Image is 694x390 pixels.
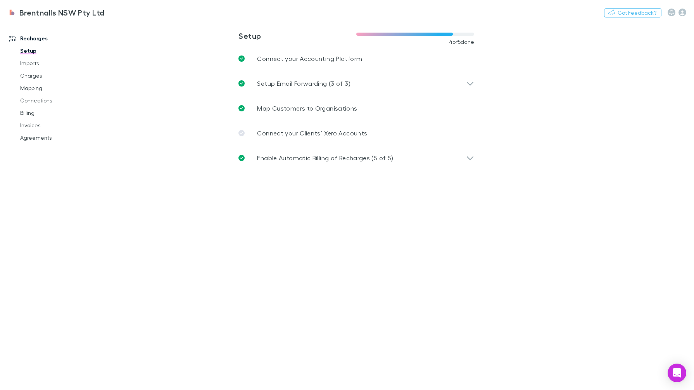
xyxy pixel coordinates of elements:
[232,96,480,121] a: Map Customers to Organisations
[12,119,105,132] a: Invoices
[668,364,686,382] div: Open Intercom Messenger
[449,39,475,45] span: 4 of 5 done
[232,121,480,146] a: Connect your Clients’ Xero Accounts
[604,8,661,17] button: Got Feedback?
[12,57,105,69] a: Imports
[8,8,16,17] img: Brentnalls NSW Pty Ltd's Logo
[232,146,480,170] div: Enable Automatic Billing of Recharges (5 of 5)
[257,153,393,163] p: Enable Automatic Billing of Recharges (5 of 5)
[232,46,480,71] a: Connect your Accounting Platform
[257,104,357,113] p: Map Customers to Organisations
[3,3,109,22] a: Brentnalls NSW Pty Ltd
[12,82,105,94] a: Mapping
[19,8,105,17] h3: Brentnalls NSW Pty Ltd
[232,71,480,96] div: Setup Email Forwarding (3 of 3)
[12,94,105,107] a: Connections
[257,128,367,138] p: Connect your Clients’ Xero Accounts
[12,107,105,119] a: Billing
[2,32,105,45] a: Recharges
[12,132,105,144] a: Agreements
[257,54,362,63] p: Connect your Accounting Platform
[12,45,105,57] a: Setup
[257,79,350,88] p: Setup Email Forwarding (3 of 3)
[12,69,105,82] a: Charges
[238,31,356,40] h3: Setup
